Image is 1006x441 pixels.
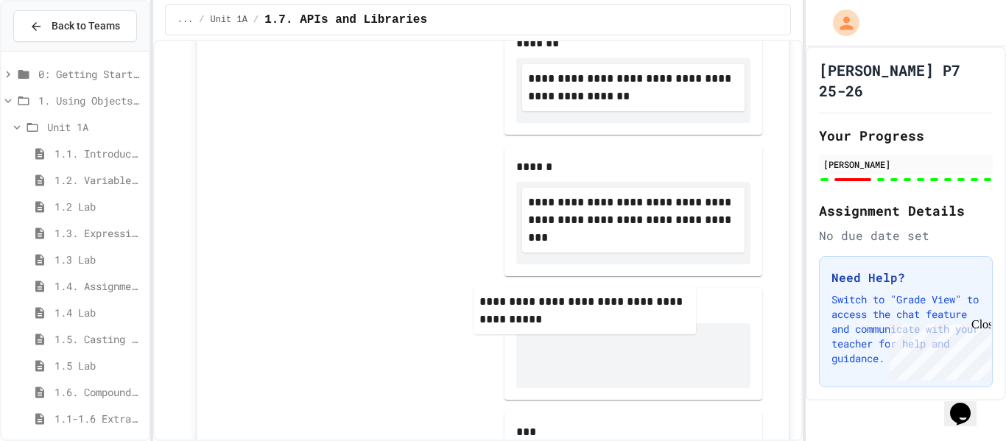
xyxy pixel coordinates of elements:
span: / [253,14,258,26]
span: 1.4. Assignment and Input [54,278,143,294]
span: 1.1-1.6 Extra Coding Practice [54,411,143,426]
span: Unit 1A [47,119,143,135]
div: Chat with us now!Close [6,6,102,94]
span: Unit 1A [211,14,247,26]
span: 1. Using Objects and Methods [38,93,143,108]
h1: [PERSON_NAME] P7 25-26 [819,60,993,101]
div: No due date set [819,227,993,244]
span: ... [177,14,194,26]
span: 1.4 Lab [54,305,143,320]
span: / [199,14,204,26]
div: [PERSON_NAME] [823,158,988,171]
h3: Need Help? [831,269,980,286]
iframe: chat widget [944,382,991,426]
h2: Assignment Details [819,200,993,221]
span: 1.3 Lab [54,252,143,267]
div: My Account [817,6,863,40]
span: 1.2. Variables and Data Types [54,172,143,188]
span: 1.7. APIs and Libraries [264,11,427,29]
span: 1.6. Compound Assignment Operators [54,384,143,400]
span: 1.5. Casting and Ranges of Values [54,331,143,347]
span: Back to Teams [52,18,120,34]
h2: Your Progress [819,125,993,146]
span: 1.3. Expressions and Output [New] [54,225,143,241]
p: Switch to "Grade View" to access the chat feature and communicate with your teacher for help and ... [831,292,980,366]
span: 1.1. Introduction to Algorithms, Programming, and Compilers [54,146,143,161]
span: 0: Getting Started [38,66,143,82]
span: 1.2 Lab [54,199,143,214]
iframe: chat widget [884,318,991,381]
span: 1.5 Lab [54,358,143,373]
button: Back to Teams [13,10,137,42]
